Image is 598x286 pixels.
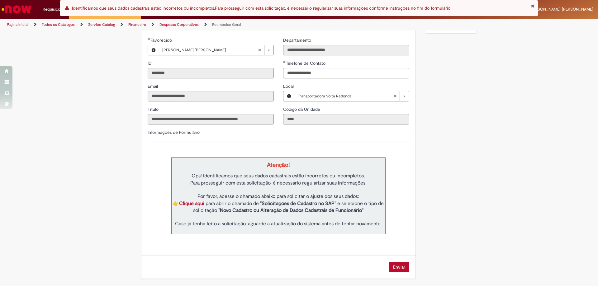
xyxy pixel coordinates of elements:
[7,22,28,27] a: Página inicial
[148,129,200,135] label: Informações de Formulário
[148,106,160,112] label: Somente leitura - Título
[148,45,159,55] button: Favorecido, Visualizar este registro Ana Heloisa De Souza Silva
[5,19,394,30] ul: Trilhas de página
[148,83,159,89] label: Somente leitura - Email
[43,6,64,12] span: Requisições
[150,37,173,43] span: Necessários - Favorecido
[88,22,115,27] a: Service Catalog
[529,7,593,12] span: [PERSON_NAME] [PERSON_NAME]
[267,161,290,169] strong: Atenção!
[262,200,335,207] strong: Solicitações de Cadastro no SAP
[283,106,321,112] label: Somente leitura - Código da Unidade
[179,200,204,207] a: Clique aqui
[283,83,295,89] span: Local
[197,193,359,199] span: Por favor, acesse o chamado abaixo para solicitar o ajuste dos seus dados:
[255,45,264,55] abbr: Limpar campo Favorecido
[128,22,146,27] a: Financeiro
[283,61,286,63] span: Obrigatório Preenchido
[1,3,33,16] img: ServiceNow
[175,221,382,227] span: Caso já tenha feito a solicitação, aguarde a atualização do sistema antes de tentar novamente.
[42,22,75,27] a: Todos os Catálogos
[159,22,199,27] a: Despesas Corporativas
[212,22,241,27] a: Reembolso Geral
[283,37,312,43] label: Somente leitura - Departamento
[283,91,295,101] button: Local, Visualizar este registro Transportadora Volta Redonda
[295,91,409,101] a: Transportadora Volta RedondaLimpar campo Local
[286,60,327,66] span: Telefone de Contato
[389,262,409,272] button: Enviar
[159,45,273,55] a: [PERSON_NAME] [PERSON_NAME]Limpar campo Favorecido
[283,45,409,55] input: Departamento
[531,3,535,8] button: Fechar Notificação
[192,173,365,179] span: Ops! Identificamos que seus dados cadastrais estão incorretos ou incompletos.
[390,91,400,101] abbr: Limpar campo Local
[283,68,409,78] input: Telefone de Contato
[148,60,153,66] label: Somente leitura - ID
[162,45,258,55] span: [PERSON_NAME] [PERSON_NAME]
[173,200,384,214] span: 👉 para abrir o chamado de " " e selecione o tipo de solicitação " "
[148,91,274,101] input: Email
[298,91,393,101] span: Transportadora Volta Redonda
[72,5,450,11] span: Identificamos que seus dados cadastrais estão incorretos ou incompletos.Para prosseguir com esta ...
[283,114,409,124] input: Código da Unidade
[148,68,274,78] input: ID
[190,180,367,186] span: Para prosseguir com esta solicitação, é necessário regularizar suas informações.
[220,207,362,213] strong: Novo Cadastro ou Alteração de Dados Cadastrais de Funcionário
[148,114,274,124] input: Título
[148,38,150,40] span: Obrigatório Preenchido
